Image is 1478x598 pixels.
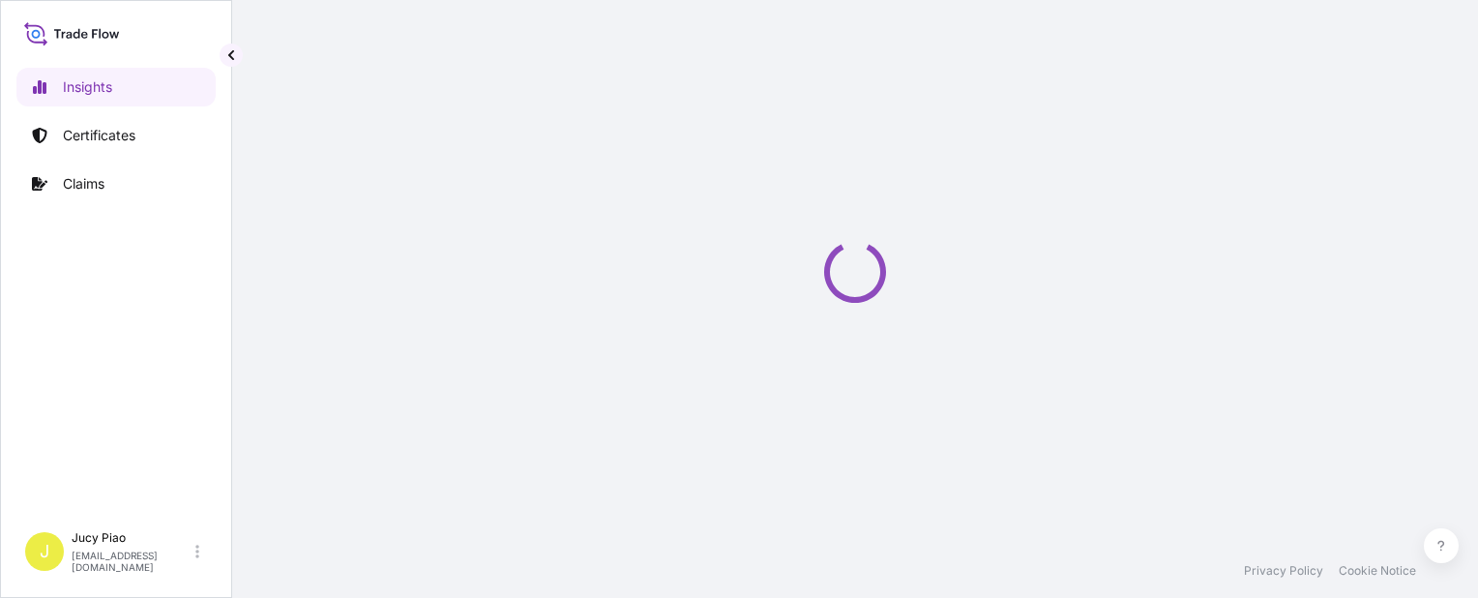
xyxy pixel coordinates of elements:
[63,77,112,97] p: Insights
[72,550,192,573] p: [EMAIL_ADDRESS][DOMAIN_NAME]
[72,530,192,546] p: Jucy Piao
[63,174,104,194] p: Claims
[1339,563,1416,579] a: Cookie Notice
[1244,563,1323,579] a: Privacy Policy
[16,116,216,155] a: Certificates
[40,542,49,561] span: J
[63,126,135,145] p: Certificates
[16,164,216,203] a: Claims
[16,68,216,106] a: Insights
